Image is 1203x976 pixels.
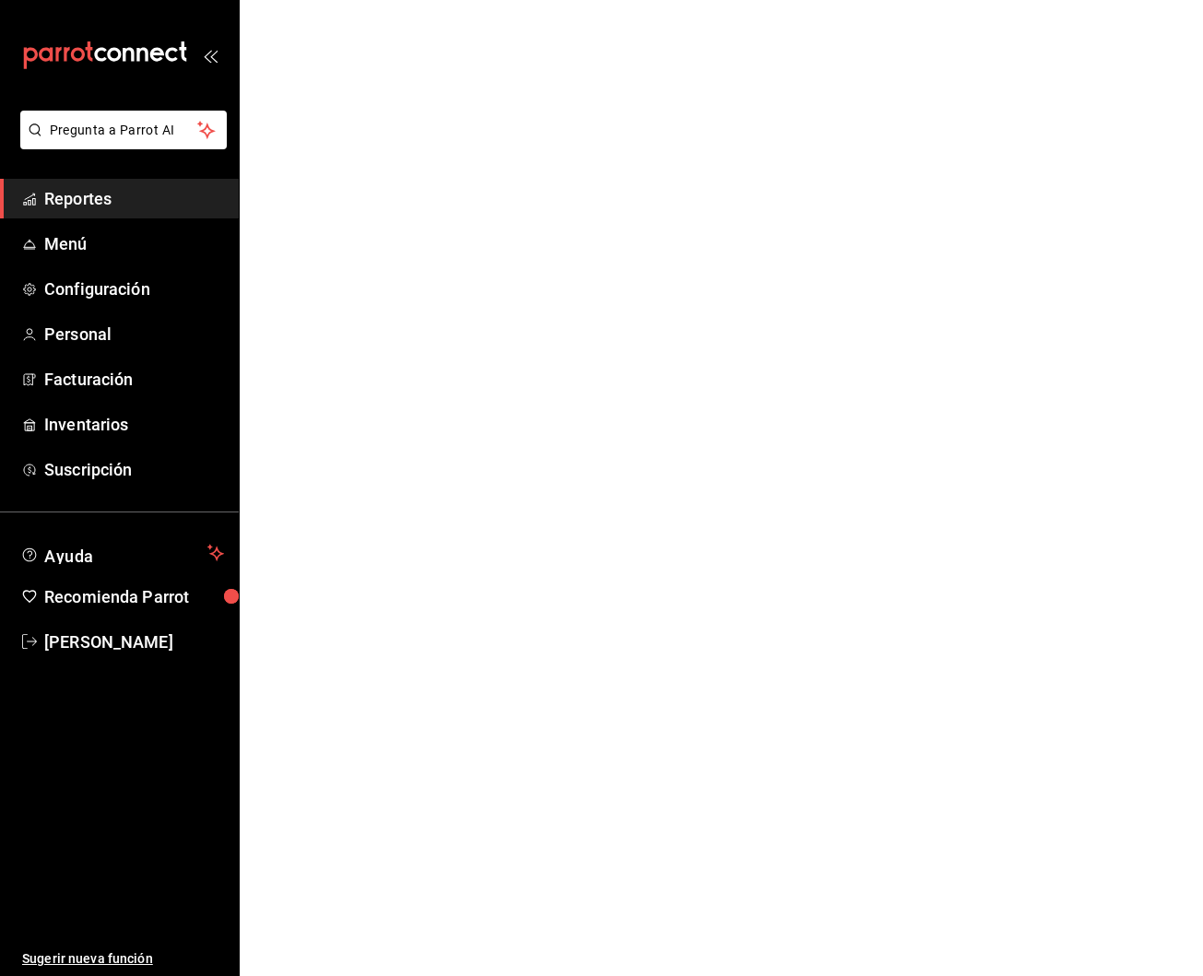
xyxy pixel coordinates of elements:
span: Pregunta a Parrot AI [50,121,198,140]
span: Configuración [44,276,224,301]
span: Recomienda Parrot [44,584,224,609]
span: Inventarios [44,412,224,437]
span: Menú [44,231,224,256]
button: Pregunta a Parrot AI [20,111,227,149]
span: Reportes [44,186,224,211]
span: Ayuda [44,542,200,564]
a: Pregunta a Parrot AI [13,134,227,153]
span: [PERSON_NAME] [44,629,224,654]
span: Sugerir nueva función [22,949,224,969]
span: Personal [44,322,224,347]
span: Suscripción [44,457,224,482]
button: open_drawer_menu [203,48,218,63]
span: Facturación [44,367,224,392]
